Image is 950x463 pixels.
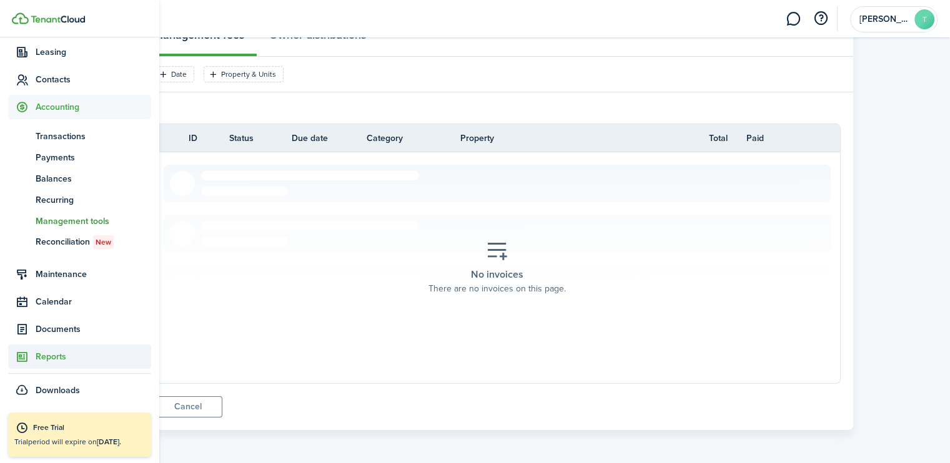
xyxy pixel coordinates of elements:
filter-tag: Open filter [154,66,194,82]
button: Open resource center [810,8,831,29]
a: Transactions [8,125,151,147]
span: Leasing [36,46,151,59]
th: ID [189,132,229,145]
a: Reports [8,344,151,369]
img: TenantCloud [12,12,29,24]
th: Property [460,132,554,145]
filter-tag-label: Property & Units [221,69,276,80]
span: Balances [36,172,151,185]
th: Due date [292,132,367,145]
a: Messaging [781,3,805,35]
a: ReconciliationNew [8,232,151,253]
span: Reconciliation [36,235,151,249]
span: Reports [36,350,151,363]
span: Transactions [36,130,151,143]
b: [DATE]. [97,436,121,447]
a: Balances [8,168,151,189]
a: Free TrialTrialperiod will expire on[DATE]. [8,412,151,457]
span: Accounting [36,100,151,114]
th: Total [709,132,746,145]
a: Cancel [154,396,222,417]
span: Payments [36,151,151,164]
a: Recurring [8,189,151,210]
a: Payments [8,147,151,168]
span: Maintenance [36,268,151,281]
span: Recurring [36,193,151,207]
img: TenantCloud [31,16,85,23]
filter-tag-label: Date [171,69,187,80]
p: Trial [14,436,145,447]
span: Contacts [36,73,151,86]
span: period will expire on [28,436,121,447]
th: Category [367,132,460,145]
span: Calendar [36,295,151,308]
a: Management tools [8,210,151,232]
placeholder-description: There are no invoices on this page. [428,282,566,295]
th: Paid [746,132,840,145]
placeholder-title: No invoices [471,267,523,282]
span: Documents [36,323,151,336]
span: New [96,236,111,248]
span: Downloads [36,384,80,397]
a: Owner distributions [257,19,379,57]
span: Management tools [36,215,151,228]
span: TIFFANY [859,15,909,24]
div: Free Trial [33,422,145,434]
th: Status [229,132,292,145]
avatar-text: T [914,9,934,29]
filter-tag: Open filter [204,66,284,82]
